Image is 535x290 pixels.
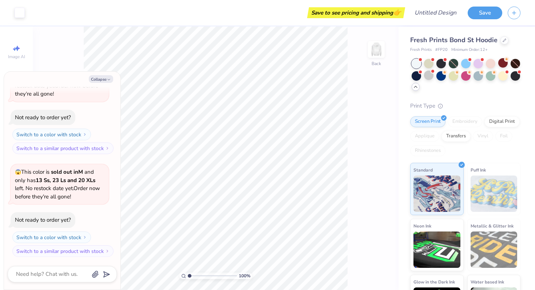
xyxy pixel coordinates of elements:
[369,42,384,57] img: Back
[36,177,95,184] strong: 13 Ss, 23 Ls and 20 XLs
[409,5,462,20] input: Untitled Design
[89,75,113,83] button: Collapse
[410,36,498,44] span: Fresh Prints Bond St Hoodie
[468,7,502,19] button: Save
[451,47,488,53] span: Minimum Order: 12 +
[413,176,460,212] img: Standard
[309,7,403,18] div: Save to see pricing and shipping
[410,145,445,156] div: Rhinestones
[15,169,21,176] span: 😱
[83,235,87,239] img: Switch to a color with stock
[105,146,110,150] img: Switch to a similar product with stock
[471,176,518,212] img: Puff Ink
[441,131,471,142] div: Transfers
[393,8,401,17] span: 👉
[239,273,250,279] span: 100 %
[15,114,71,121] div: Not ready to order yet?
[495,131,512,142] div: Foil
[410,102,520,110] div: Print Type
[12,129,91,140] button: Switch to a color with stock
[413,231,460,268] img: Neon Ink
[471,222,514,230] span: Metallic & Glitter Ink
[448,116,482,127] div: Embroidery
[413,166,433,174] span: Standard
[51,168,83,176] strong: sold out in M
[12,142,114,154] button: Switch to a similar product with stock
[471,231,518,268] img: Metallic & Glitter Ink
[105,249,110,253] img: Switch to a similar product with stock
[12,245,114,257] button: Switch to a similar product with stock
[410,131,439,142] div: Applique
[15,168,100,200] span: This color is and only has left . No restock date yet. Order now before they're all gone!
[484,116,520,127] div: Digital Print
[413,222,431,230] span: Neon Ink
[410,47,432,53] span: Fresh Prints
[83,132,87,137] img: Switch to a color with stock
[12,231,91,243] button: Switch to a color with stock
[471,278,504,286] span: Water based Ink
[15,216,71,223] div: Not ready to order yet?
[372,60,381,67] div: Back
[471,166,486,174] span: Puff Ink
[473,131,493,142] div: Vinyl
[8,54,25,60] span: Image AI
[435,47,448,53] span: # FP20
[410,116,445,127] div: Screen Print
[413,278,455,286] span: Glow in the Dark Ink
